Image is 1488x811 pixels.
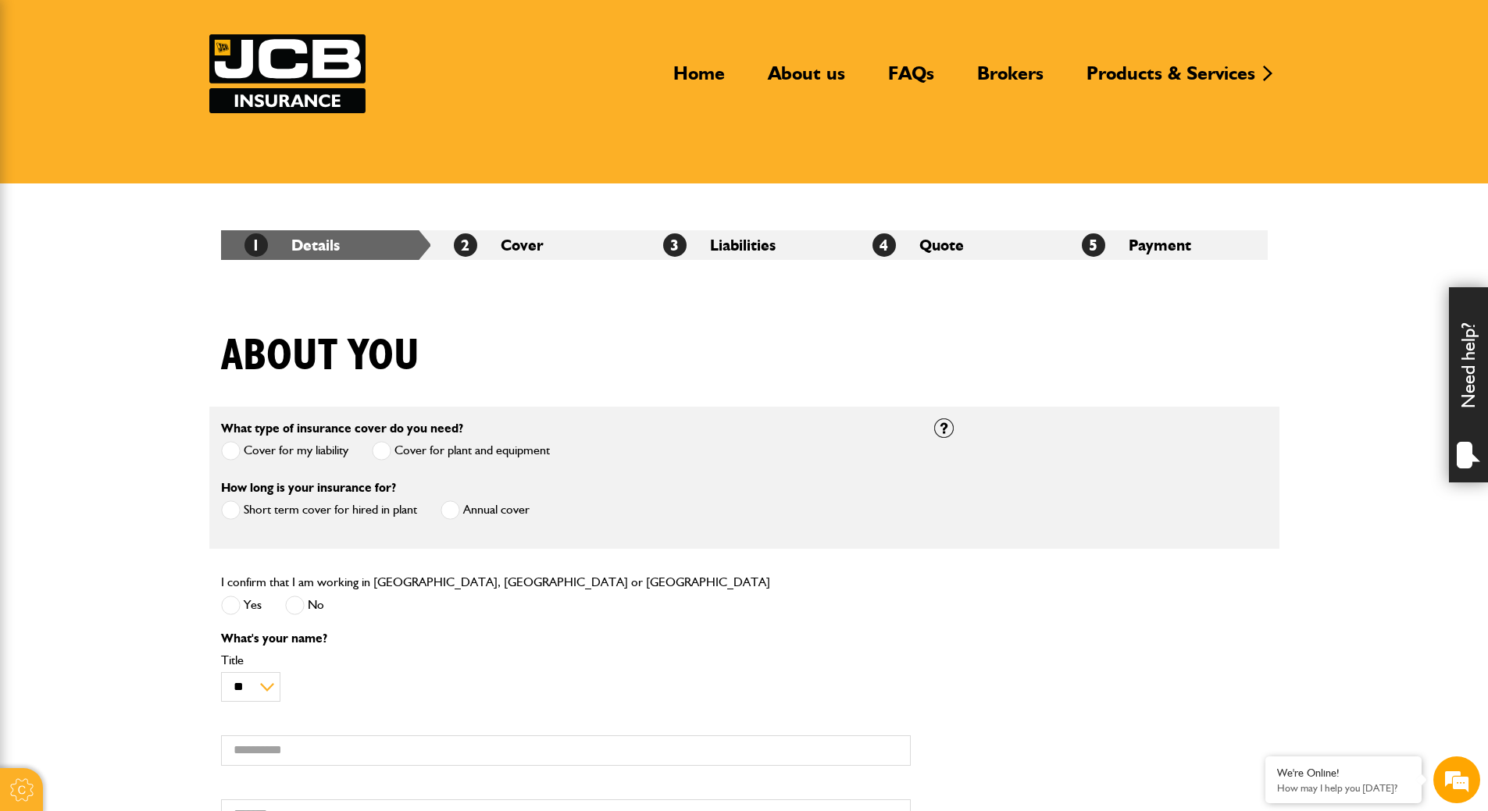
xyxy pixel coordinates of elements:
li: Cover [430,230,640,260]
label: Annual cover [441,500,530,520]
a: JCB Insurance Services [209,34,366,113]
img: JCB Insurance Services logo [209,34,366,113]
label: I confirm that I am working in [GEOGRAPHIC_DATA], [GEOGRAPHIC_DATA] or [GEOGRAPHIC_DATA] [221,576,770,589]
li: Liabilities [640,230,849,260]
a: Brokers [965,62,1055,98]
input: Enter your email address [20,190,285,225]
li: Details [221,230,430,260]
div: We're Online! [1277,767,1410,780]
label: What type of insurance cover do you need? [221,422,463,435]
span: 3 [663,233,687,257]
img: d_20077148190_company_1631870298795_20077148190 [27,87,66,108]
div: Chat with us now [81,87,262,108]
label: Cover for my liability [221,441,348,461]
textarea: Type your message and hit 'Enter' [20,283,285,468]
em: Start Chat [212,481,284,502]
label: Cover for plant and equipment [372,441,550,461]
input: Enter your last name [20,144,285,179]
a: Products & Services [1075,62,1267,98]
label: No [285,596,324,615]
li: Payment [1058,230,1268,260]
a: FAQs [876,62,946,98]
span: 4 [872,233,896,257]
a: About us [756,62,857,98]
input: Enter your phone number [20,237,285,271]
div: Need help? [1449,287,1488,482]
h1: About you [221,330,419,382]
li: Quote [849,230,1058,260]
a: Home [662,62,737,98]
p: What's your name? [221,632,911,645]
span: 1 [244,233,268,257]
label: Title [221,654,911,667]
label: Yes [221,596,262,615]
span: 2 [454,233,477,257]
div: Minimize live chat window [256,8,294,45]
label: Short term cover for hired in plant [221,500,417,520]
span: 5 [1082,233,1105,257]
label: How long is your insurance for? [221,482,396,494]
p: How may I help you today? [1277,782,1410,794]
